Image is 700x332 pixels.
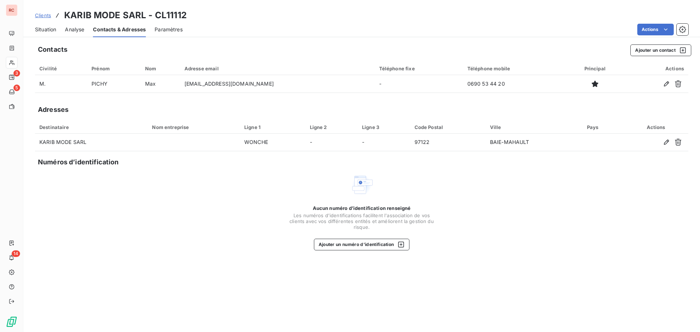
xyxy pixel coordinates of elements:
div: Téléphone fixe [379,66,459,71]
img: Empty state [350,173,373,196]
span: Paramètres [155,26,183,33]
button: Ajouter un numéro d’identification [314,239,410,250]
td: PICHY [87,75,141,93]
button: Actions [637,24,674,35]
div: Actions [629,66,684,71]
span: 5 [13,85,20,91]
td: WONCHE [240,134,306,151]
div: Ligne 1 [244,124,301,130]
div: Adresse email [184,66,370,71]
button: Ajouter un contact [630,44,691,56]
span: 14 [12,250,20,257]
div: Nom entreprise [152,124,236,130]
div: Téléphone mobile [467,66,561,71]
div: Ligne 2 [310,124,353,130]
iframe: Intercom live chat [675,307,693,325]
td: - [358,134,410,151]
h5: Contacts [38,44,67,55]
h3: KARIB MODE SARL - CL11112 [64,9,187,22]
h5: Adresses [38,105,69,115]
div: Nom [145,66,176,71]
div: Civilité [39,66,83,71]
td: M. [35,75,87,93]
td: 0690 53 44 20 [463,75,565,93]
a: Clients [35,12,51,19]
span: Analyse [65,26,84,33]
div: Destinataire [39,124,143,130]
div: Actions [628,124,684,130]
div: RC [6,4,17,16]
div: Ville [490,124,578,130]
td: KARIB MODE SARL [35,134,148,151]
span: 3 [13,70,20,77]
img: Logo LeanPay [6,316,17,328]
td: - [306,134,358,151]
div: Code Postal [415,124,481,130]
td: - [375,75,463,93]
td: [EMAIL_ADDRESS][DOMAIN_NAME] [180,75,375,93]
span: Contacts & Adresses [93,26,146,33]
span: Aucun numéro d’identification renseigné [313,205,411,211]
td: Max [141,75,180,93]
span: Clients [35,12,51,18]
td: BAIE-MAHAULT [486,134,583,151]
div: Principal [569,66,620,71]
h5: Numéros d’identification [38,157,119,167]
span: Situation [35,26,56,33]
div: Prénom [92,66,136,71]
div: Pays [587,124,619,130]
span: Les numéros d'identifications facilitent l'association de vos clients avec vos différentes entité... [289,212,435,230]
td: 97122 [410,134,486,151]
div: Ligne 3 [362,124,405,130]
